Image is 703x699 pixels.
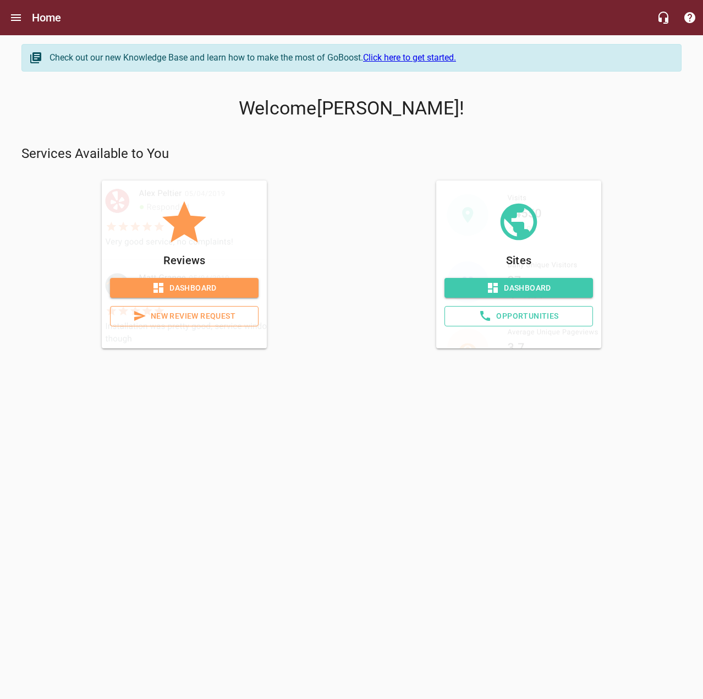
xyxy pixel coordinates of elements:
[21,97,682,119] p: Welcome [PERSON_NAME] !
[677,4,703,31] button: Support Portal
[454,309,584,323] span: Opportunities
[119,309,249,323] span: New Review Request
[110,278,259,298] a: Dashboard
[363,52,456,63] a: Click here to get started.
[444,252,593,269] p: Sites
[119,281,250,295] span: Dashboard
[50,51,670,64] div: Check out our new Knowledge Base and learn how to make the most of GoBoost.
[110,252,259,269] p: Reviews
[32,9,62,26] h6: Home
[453,281,584,295] span: Dashboard
[110,306,259,326] a: New Review Request
[444,278,593,298] a: Dashboard
[444,306,593,326] a: Opportunities
[3,4,29,31] button: Open drawer
[650,4,677,31] button: Live Chat
[21,145,682,163] p: Services Available to You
